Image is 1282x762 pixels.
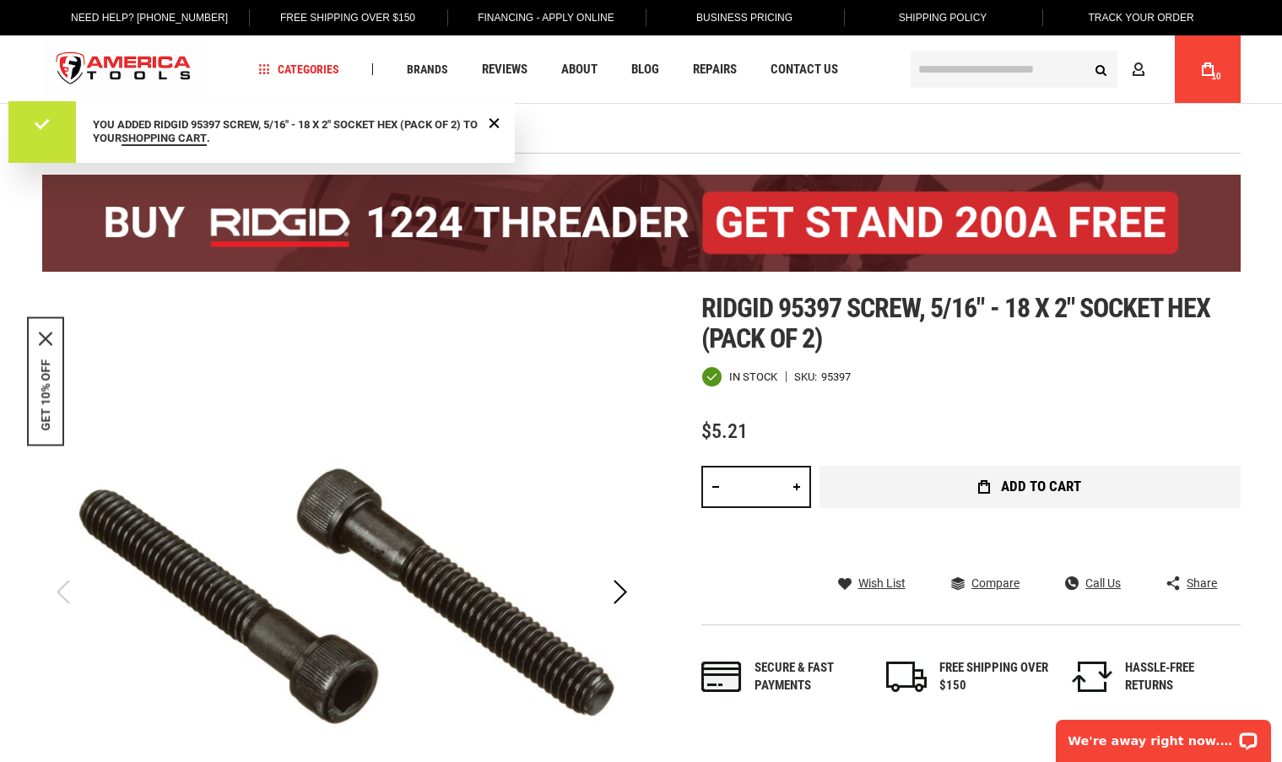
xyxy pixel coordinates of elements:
[755,659,864,695] div: Secure & fast payments
[939,659,1049,695] div: FREE SHIPPING OVER $150
[701,292,1211,354] span: Ridgid 95397 screw, 5/16" - 18 x 2" socket hex (pack of 2)
[1125,659,1235,695] div: HASSLE-FREE RETURNS
[42,38,206,101] a: store logo
[794,371,821,382] strong: SKU
[820,516,1241,559] div: Add to Cart
[251,58,347,81] a: Categories
[93,118,481,146] div: You added RIDGID 95397 SCREW, 5/16" - 18 X 2" SOCKET HEX (PACK OF 2) to your .
[484,111,505,133] div: Close Message
[1065,576,1121,591] a: Call Us
[971,577,1020,589] span: Compare
[39,332,52,345] svg: close icon
[821,371,851,382] div: 95397
[482,63,527,76] span: Reviews
[820,466,1241,508] button: Add to Cart
[701,366,777,387] div: Availability
[1001,479,1081,494] span: Add to Cart
[701,662,742,692] img: payments
[858,577,906,589] span: Wish List
[729,371,777,382] span: In stock
[1085,53,1117,85] button: Search
[951,576,1020,591] a: Compare
[624,58,667,81] a: Blog
[1045,709,1282,762] iframe: LiveChat chat widget
[42,175,1241,272] img: BOGO: Buy the RIDGID® 1224 Threader (26092), get the 92467 200A Stand FREE!
[561,63,598,76] span: About
[899,12,987,24] span: Shipping Policy
[1192,35,1224,103] a: 10
[838,576,906,591] a: Wish List
[1211,72,1220,81] span: 10
[407,63,448,75] span: Brands
[701,419,748,443] span: $5.21
[1072,662,1112,692] img: returns
[1085,577,1121,589] span: Call Us
[399,58,456,81] a: Brands
[122,132,207,147] a: shopping cart
[763,58,846,81] a: Contact Us
[771,63,838,76] span: Contact Us
[816,513,1244,562] iframe: Secure express checkout frame
[685,58,744,81] a: Repairs
[42,38,206,101] img: America Tools
[554,58,605,81] a: About
[631,63,659,76] span: Blog
[39,332,52,345] button: Close
[39,359,52,430] button: GET 10% OFF
[474,58,535,81] a: Reviews
[886,662,927,692] img: shipping
[693,63,737,76] span: Repairs
[1187,577,1217,589] span: Share
[258,63,339,75] span: Categories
